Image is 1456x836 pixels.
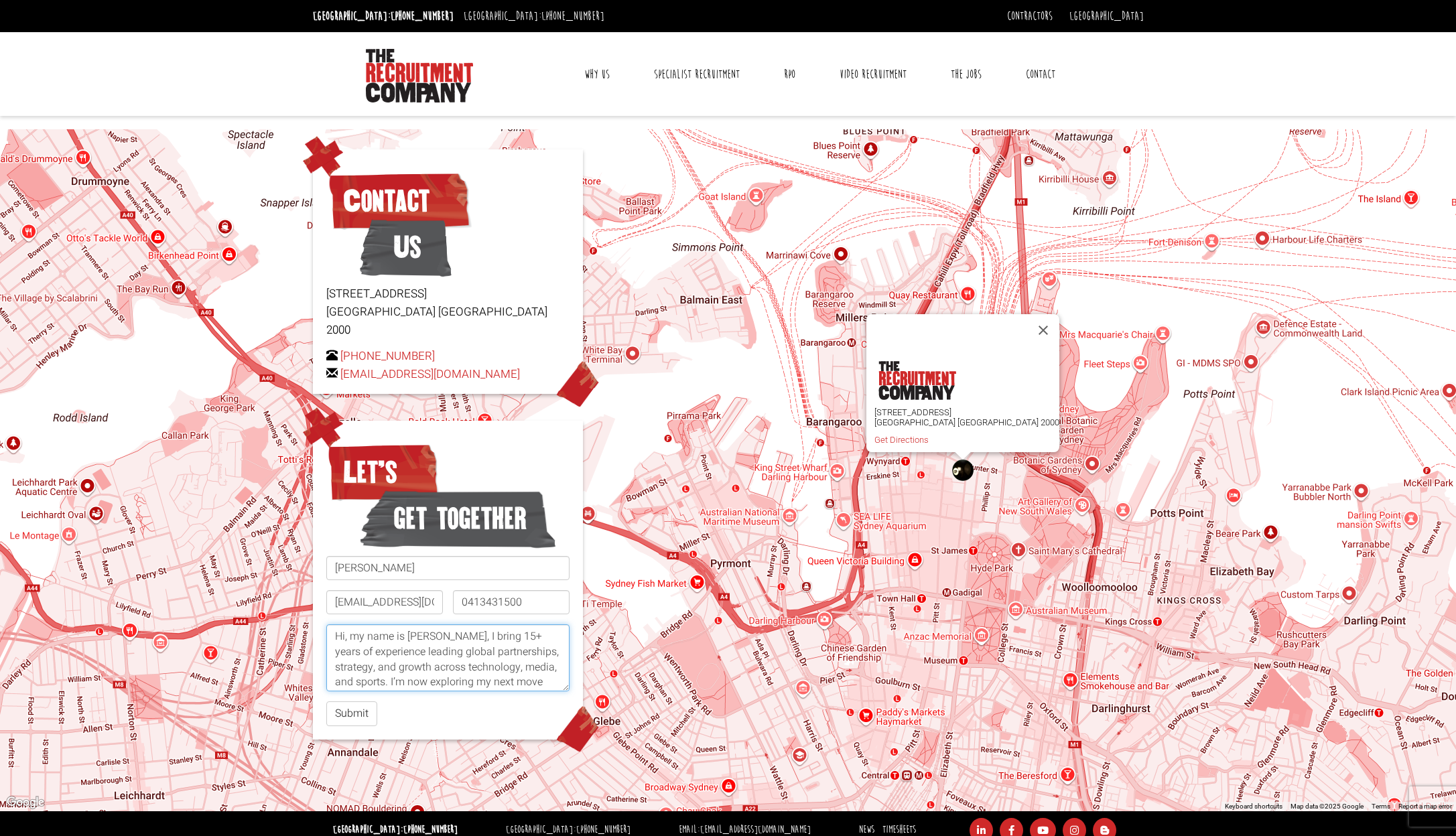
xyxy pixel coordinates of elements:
[859,823,874,836] a: News
[340,366,520,382] a: [EMAIL_ADDRESS][DOMAIN_NAME]
[1398,803,1452,810] a: Report a map error
[874,407,1059,427] p: [STREET_ADDRESS] [GEOGRAPHIC_DATA] [GEOGRAPHIC_DATA] 2000
[1290,803,1364,810] span: Map data ©2025 Google
[941,58,992,91] a: The Jobs
[1069,9,1144,23] a: [GEOGRAPHIC_DATA]
[460,5,608,27] li: [GEOGRAPHIC_DATA]:
[340,348,435,364] a: [PHONE_NUMBER]
[700,823,811,836] a: [EMAIL_ADDRESS][DOMAIN_NAME]
[1016,58,1065,91] a: Contact
[326,556,570,580] input: Name
[874,435,929,445] a: Get Directions
[391,9,454,23] a: [PHONE_NUMBER]
[882,823,916,836] a: Timesheets
[326,167,472,234] span: Contact
[541,9,604,23] a: [PHONE_NUMBER]
[878,361,955,400] img: the-recruitment-company.png
[574,58,620,91] a: Why Us
[1027,314,1059,346] button: Close
[326,439,440,506] span: Let’s
[326,590,443,614] input: Email
[952,460,974,481] div: The Recruitment Company
[333,823,458,836] strong: [GEOGRAPHIC_DATA]:
[360,485,556,552] span: get together
[403,823,458,836] a: [PHONE_NUMBER]
[644,58,750,91] a: Specialist Recruitment
[3,794,48,811] img: Google
[830,58,917,91] a: Video Recruitment
[1372,803,1390,810] a: Terms (opens in new tab)
[366,49,473,102] img: The Recruitment Company
[1007,9,1053,23] a: Contractors
[3,794,48,811] a: Open this area in Google Maps (opens a new window)
[1225,802,1282,811] button: Keyboard shortcuts
[326,285,570,340] p: [STREET_ADDRESS] [GEOGRAPHIC_DATA] [GEOGRAPHIC_DATA] 2000
[360,214,452,281] span: Us
[774,58,805,91] a: RPO
[576,823,631,836] a: [PHONE_NUMBER]
[326,701,377,726] button: Submit
[310,5,457,27] li: [GEOGRAPHIC_DATA]:
[453,590,570,614] input: Phone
